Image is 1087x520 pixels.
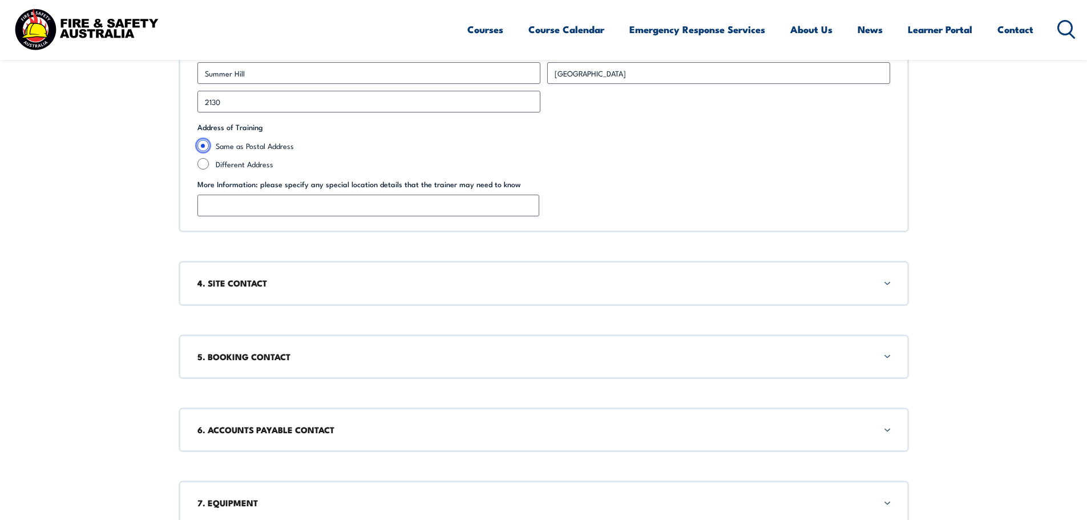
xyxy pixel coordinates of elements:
div: 5. BOOKING CONTACT [179,334,909,379]
input: State [547,62,890,84]
a: Course Calendar [528,14,604,45]
a: Learner Portal [908,14,972,45]
h3: 5. BOOKING CONTACT [197,350,890,363]
a: About Us [790,14,833,45]
legend: Address of Training [197,122,263,133]
a: Contact [997,14,1033,45]
a: Emergency Response Services [629,14,765,45]
h3: 4. SITE CONTACT [197,277,890,289]
input: City [197,62,540,84]
div: 6. ACCOUNTS PAYABLE CONTACT [179,408,909,452]
h3: 6. ACCOUNTS PAYABLE CONTACT [197,424,890,436]
label: Same as Postal Address [216,140,890,151]
label: Different Address [216,158,890,170]
a: Courses [467,14,503,45]
h3: 7. EQUIPMENT [197,497,890,509]
input: Postcode [197,91,540,112]
a: News [858,14,883,45]
div: 4. SITE CONTACT [179,261,909,305]
label: More Information: please specify any special location details that the trainer may need to know [197,179,890,190]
